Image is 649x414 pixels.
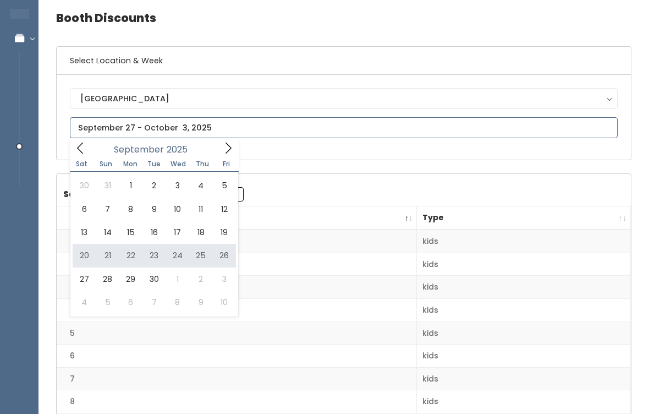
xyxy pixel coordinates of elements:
span: Tue [142,161,166,167]
span: August 30, 2025 [73,174,96,197]
span: September 13, 2025 [73,221,96,244]
td: 3 [57,276,417,299]
td: 8 [57,390,417,413]
span: September 3, 2025 [166,174,189,197]
span: September 21, 2025 [96,244,119,267]
span: October 2, 2025 [189,268,212,291]
td: 5 [57,322,417,345]
span: September 5, 2025 [212,174,235,197]
td: kids [417,230,631,253]
input: Year [164,143,197,156]
span: September 26, 2025 [212,244,235,267]
span: October 9, 2025 [189,291,212,314]
span: Mon [118,161,142,167]
span: October 10, 2025 [212,291,235,314]
td: 4 [57,299,417,322]
span: October 6, 2025 [119,291,142,314]
span: September 17, 2025 [166,221,189,244]
td: 6 [57,345,417,368]
span: September 20, 2025 [73,244,96,267]
span: Wed [166,161,190,167]
span: September 7, 2025 [96,198,119,221]
span: Sun [94,161,118,167]
span: October 5, 2025 [96,291,119,314]
span: September 27, 2025 [73,268,96,291]
span: September 19, 2025 [212,221,235,244]
span: September 11, 2025 [189,198,212,221]
label: Search: [63,187,244,201]
span: Thu [190,161,215,167]
td: kids [417,322,631,345]
span: September 4, 2025 [189,174,212,197]
span: September 29, 2025 [119,268,142,291]
th: Type: activate to sort column ascending [417,206,631,230]
span: Fri [215,161,239,167]
span: September 10, 2025 [166,198,189,221]
span: October 7, 2025 [142,291,166,314]
th: Booth Number: activate to sort column descending [57,206,417,230]
h6: Select Location & Week [57,47,631,75]
span: Sat [70,161,94,167]
button: [GEOGRAPHIC_DATA] [70,88,618,109]
span: September 28, 2025 [96,268,119,291]
td: kids [417,367,631,390]
td: kids [417,299,631,322]
span: September 2, 2025 [142,174,166,197]
td: 1 [57,230,417,253]
div: [GEOGRAPHIC_DATA] [80,92,607,105]
span: October 1, 2025 [166,268,189,291]
span: September 23, 2025 [142,244,166,267]
span: September 15, 2025 [119,221,142,244]
h4: Booth Discounts [56,3,631,33]
span: September 24, 2025 [166,244,189,267]
span: October 3, 2025 [212,268,235,291]
span: September 12, 2025 [212,198,235,221]
td: kids [417,345,631,368]
span: September 25, 2025 [189,244,212,267]
span: September 22, 2025 [119,244,142,267]
span: October 4, 2025 [73,291,96,314]
td: 7 [57,367,417,390]
span: September 6, 2025 [73,198,96,221]
span: September 14, 2025 [96,221,119,244]
td: kids [417,390,631,413]
td: 2 [57,253,417,276]
span: September [114,145,164,154]
td: kids [417,276,631,299]
span: September 18, 2025 [189,221,212,244]
input: September 27 - October 3, 2025 [70,117,618,138]
span: September 30, 2025 [142,268,166,291]
td: kids [417,253,631,276]
span: September 9, 2025 [142,198,166,221]
span: September 1, 2025 [119,174,142,197]
span: September 16, 2025 [142,221,166,244]
span: August 31, 2025 [96,174,119,197]
span: October 8, 2025 [166,291,189,314]
span: September 8, 2025 [119,198,142,221]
